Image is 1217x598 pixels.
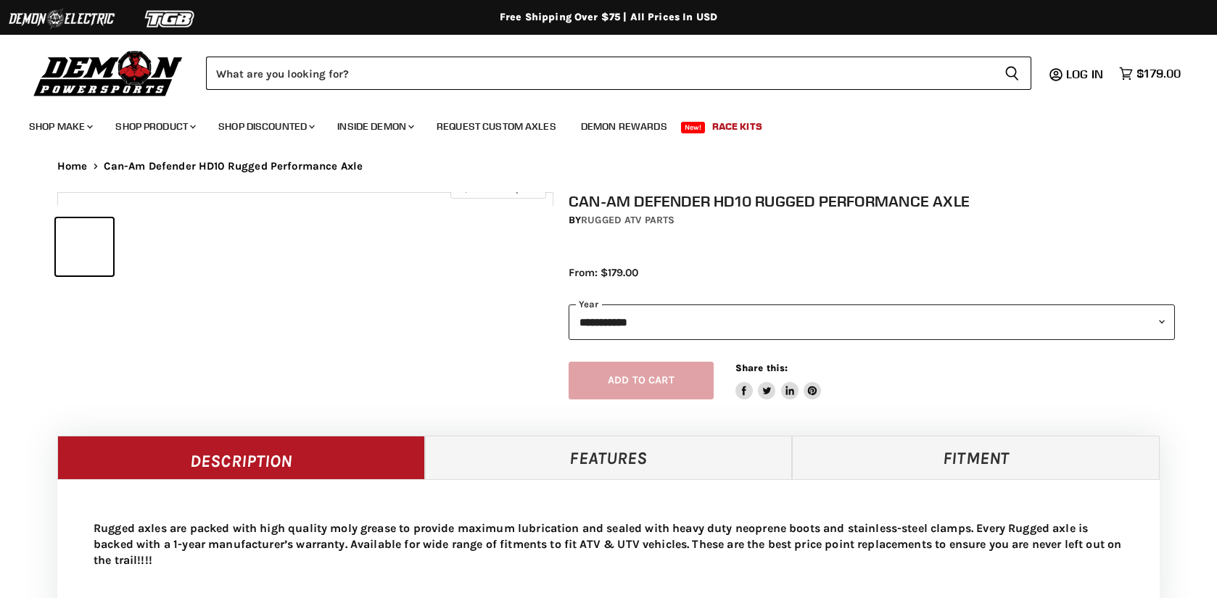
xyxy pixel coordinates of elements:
[94,520,1123,568] p: Rugged axles are packed with high quality moly grease to provide maximum lubrication and sealed w...
[28,11,1189,24] div: Free Shipping Over $75 | All Prices In USD
[993,57,1031,90] button: Search
[207,112,323,141] a: Shop Discounted
[57,436,425,479] a: Description
[326,112,423,141] a: Inside Demon
[206,57,1031,90] form: Product
[7,5,116,33] img: Demon Electric Logo 2
[735,362,788,373] span: Share this:
[1060,67,1112,80] a: Log in
[569,266,638,279] span: From: $179.00
[570,112,678,141] a: Demon Rewards
[1136,67,1181,80] span: $179.00
[18,106,1177,141] ul: Main menu
[104,112,205,141] a: Shop Product
[28,160,1189,173] nav: Breadcrumbs
[792,436,1160,479] a: Fitment
[701,112,773,141] a: Race Kits
[206,57,993,90] input: Search
[104,160,363,173] span: Can-Am Defender HD10 Rugged Performance Axle
[569,304,1175,340] select: year
[57,160,88,173] a: Home
[581,214,674,226] a: Rugged ATV Parts
[1112,63,1188,84] a: $179.00
[458,183,538,194] span: Click to expand
[425,436,793,479] a: Features
[1066,67,1103,81] span: Log in
[116,5,225,33] img: TGB Logo 2
[681,122,706,133] span: New!
[18,112,102,141] a: Shop Make
[569,192,1175,210] h1: Can-Am Defender HD10 Rugged Performance Axle
[56,218,113,275] button: IMAGE thumbnail
[426,112,567,141] a: Request Custom Axles
[29,47,188,99] img: Demon Powersports
[735,362,822,400] aside: Share this:
[569,212,1175,228] div: by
